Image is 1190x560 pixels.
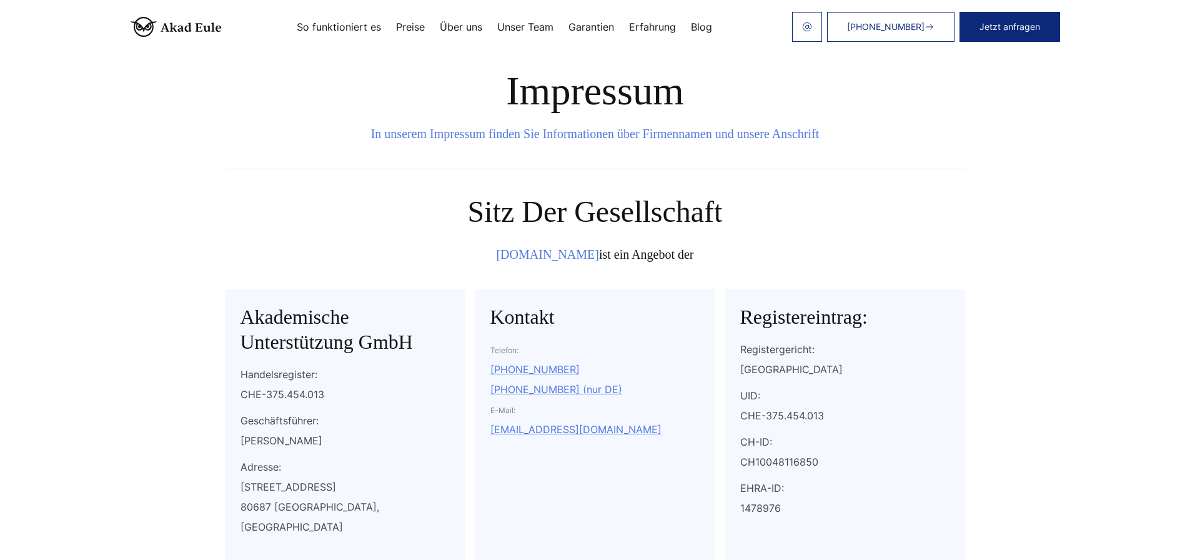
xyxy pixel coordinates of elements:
a: Preise [396,22,425,32]
a: Unser Team [497,22,553,32]
p: Adresse: [240,457,450,477]
a: [PHONE_NUMBER] (nur DE) [490,383,622,396]
p: Registergericht: [740,339,950,359]
a: [PHONE_NUMBER] [827,12,954,42]
p: Geschäftsführer: [240,411,450,431]
span: E-Mail: [490,406,515,415]
a: Über uns [440,22,482,32]
img: email [802,22,812,32]
a: Blog [691,22,712,32]
div: ist ein Angebot der [226,244,965,264]
h2: Sitz der Gesellschaft [226,194,965,229]
p: UID: [740,386,950,406]
h2: Registereintrag: [740,304,950,329]
h2: Akademische Unterstützung GmbH [240,304,450,354]
h2: Kontakt [490,304,700,329]
p: EHRA-ID: [740,478,950,498]
div: 1478976 [740,498,950,518]
img: logo [131,17,222,37]
div: CHE-375.454.013 [740,406,950,426]
a: Garantien [568,22,614,32]
a: [EMAIL_ADDRESS][DOMAIN_NAME] [490,423,662,436]
p: CH-ID: [740,432,950,452]
button: Jetzt anfragen [959,12,1060,42]
p: Handelsregister: [240,364,450,384]
a: [PHONE_NUMBER] [490,363,580,376]
span: [PHONE_NUMBER] [847,22,925,32]
div: [GEOGRAPHIC_DATA] [740,359,950,379]
div: [PERSON_NAME] [240,431,450,451]
div: In unserem Impressum finden Sie Informationen über Firmennamen und unsere Anschrift [226,124,965,144]
a: Erfahrung [629,22,676,32]
h1: Impressum [226,69,965,114]
div: [STREET_ADDRESS] 80687 [GEOGRAPHIC_DATA], [GEOGRAPHIC_DATA] [240,477,450,537]
a: [DOMAIN_NAME] [496,247,598,261]
div: CH10048116850 [740,452,950,472]
a: So funktioniert es [297,22,381,32]
div: CHE-375.454.013 [240,384,450,404]
span: Telefon: [490,346,518,355]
